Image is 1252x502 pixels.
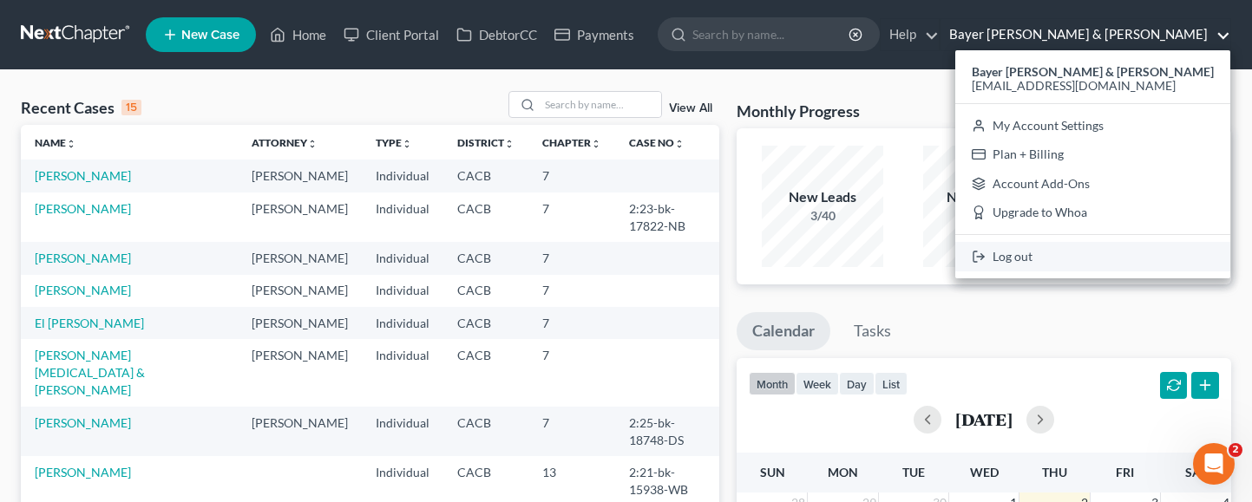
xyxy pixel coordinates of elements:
a: [PERSON_NAME] [35,415,131,430]
td: [PERSON_NAME] [238,160,362,192]
span: Wed [970,465,999,479]
td: CACB [443,307,528,339]
td: CACB [443,160,528,192]
a: Account Add-Ons [955,169,1230,199]
a: [PERSON_NAME] [35,283,131,297]
i: unfold_more [591,139,601,149]
a: Payments [546,19,643,50]
td: [PERSON_NAME] [238,407,362,456]
strong: Bayer [PERSON_NAME] & [PERSON_NAME] [972,64,1214,79]
h2: [DATE] [955,410,1013,428]
td: CACB [443,192,528,242]
td: [PERSON_NAME] [238,242,362,274]
span: [EMAIL_ADDRESS][DOMAIN_NAME] [972,78,1176,93]
a: My Account Settings [955,111,1230,140]
a: Home [261,19,335,50]
a: El [PERSON_NAME] [35,316,144,330]
a: Typeunfold_more [376,136,412,149]
span: Sat [1185,465,1207,479]
td: Individual [362,192,443,242]
a: Case Nounfold_more [629,136,685,149]
td: Individual [362,407,443,456]
div: 15 [121,100,141,115]
td: Individual [362,339,443,406]
iframe: Intercom live chat [1193,443,1235,485]
span: Fri [1116,465,1134,479]
a: DebtorCC [448,19,546,50]
td: CACB [443,407,528,456]
td: 7 [528,407,615,456]
i: unfold_more [674,139,685,149]
span: Tue [902,465,925,479]
a: Log out [955,242,1230,271]
h3: Monthly Progress [737,101,860,121]
td: 7 [528,192,615,242]
a: Upgrade to Whoa [955,199,1230,228]
i: unfold_more [504,139,515,149]
div: New Leads [762,187,883,207]
a: [PERSON_NAME] [35,168,131,183]
td: [PERSON_NAME] [238,192,362,242]
td: 2:25-bk-18748-DS [615,407,720,456]
div: 0/17 [923,207,1045,225]
i: unfold_more [307,139,318,149]
a: [PERSON_NAME] [35,201,131,216]
a: Tasks [838,312,907,350]
a: Plan + Billing [955,140,1230,169]
span: 2 [1229,443,1242,457]
td: 7 [528,160,615,192]
div: Recent Cases [21,97,141,118]
td: [PERSON_NAME] [238,339,362,406]
span: Thu [1042,465,1067,479]
td: Individual [362,307,443,339]
a: Attorneyunfold_more [252,136,318,149]
button: month [749,372,796,395]
td: Individual [362,275,443,307]
td: 2:23-bk-17822-NB [615,192,720,242]
td: 7 [528,339,615,406]
a: [PERSON_NAME] [35,251,131,265]
a: Bayer [PERSON_NAME] & [PERSON_NAME] [941,19,1230,50]
a: Districtunfold_more [457,136,515,149]
button: week [796,372,839,395]
td: [PERSON_NAME] [238,275,362,307]
a: Calendar [737,312,830,350]
td: 7 [528,307,615,339]
a: [PERSON_NAME] [35,465,131,479]
td: Individual [362,242,443,274]
button: day [839,372,875,395]
div: Bayer [PERSON_NAME] & [PERSON_NAME] [955,50,1230,278]
span: Sun [760,465,785,479]
a: Client Portal [335,19,448,50]
input: Search by name... [540,92,661,117]
span: New Case [181,29,239,42]
td: 7 [528,275,615,307]
input: Search by name... [692,18,851,50]
a: Nameunfold_more [35,136,76,149]
i: unfold_more [66,139,76,149]
td: CACB [443,339,528,406]
td: Individual [362,160,443,192]
div: New Clients [923,187,1045,207]
button: list [875,372,908,395]
i: unfold_more [402,139,412,149]
td: CACB [443,242,528,274]
td: [PERSON_NAME] [238,307,362,339]
td: CACB [443,275,528,307]
a: [PERSON_NAME][MEDICAL_DATA] & [PERSON_NAME] [35,348,145,397]
a: Chapterunfold_more [542,136,601,149]
a: View All [669,102,712,114]
div: 3/40 [762,207,883,225]
span: Mon [828,465,858,479]
td: 7 [528,242,615,274]
a: Help [881,19,939,50]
